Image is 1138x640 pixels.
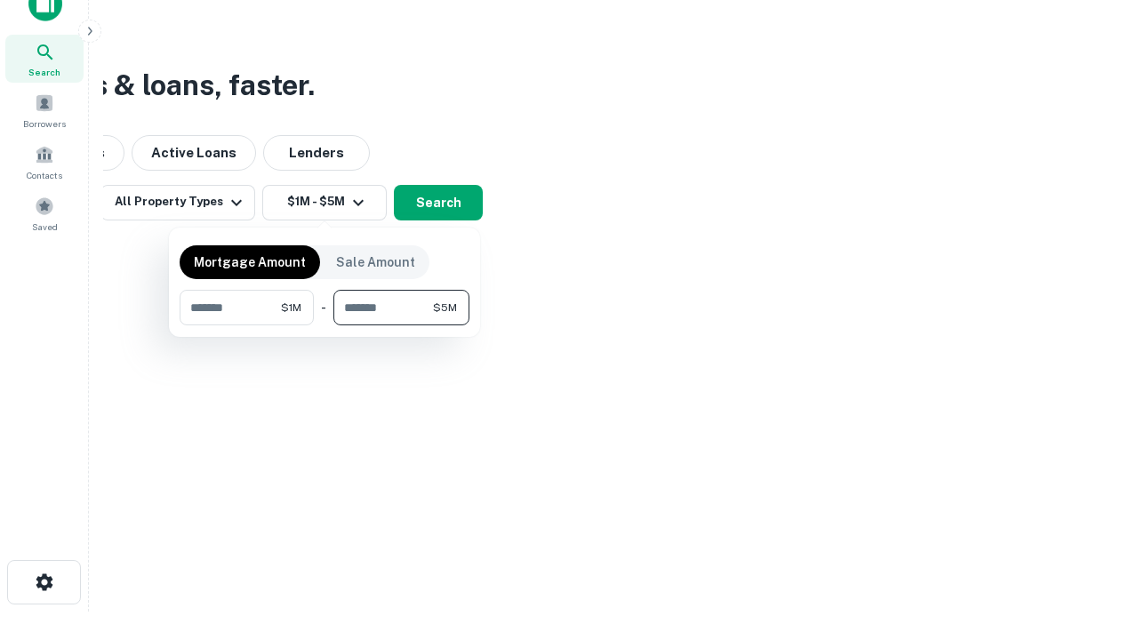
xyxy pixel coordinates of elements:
[194,252,306,272] p: Mortgage Amount
[336,252,415,272] p: Sale Amount
[433,300,457,316] span: $5M
[281,300,301,316] span: $1M
[321,290,326,325] div: -
[1049,498,1138,583] iframe: Chat Widget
